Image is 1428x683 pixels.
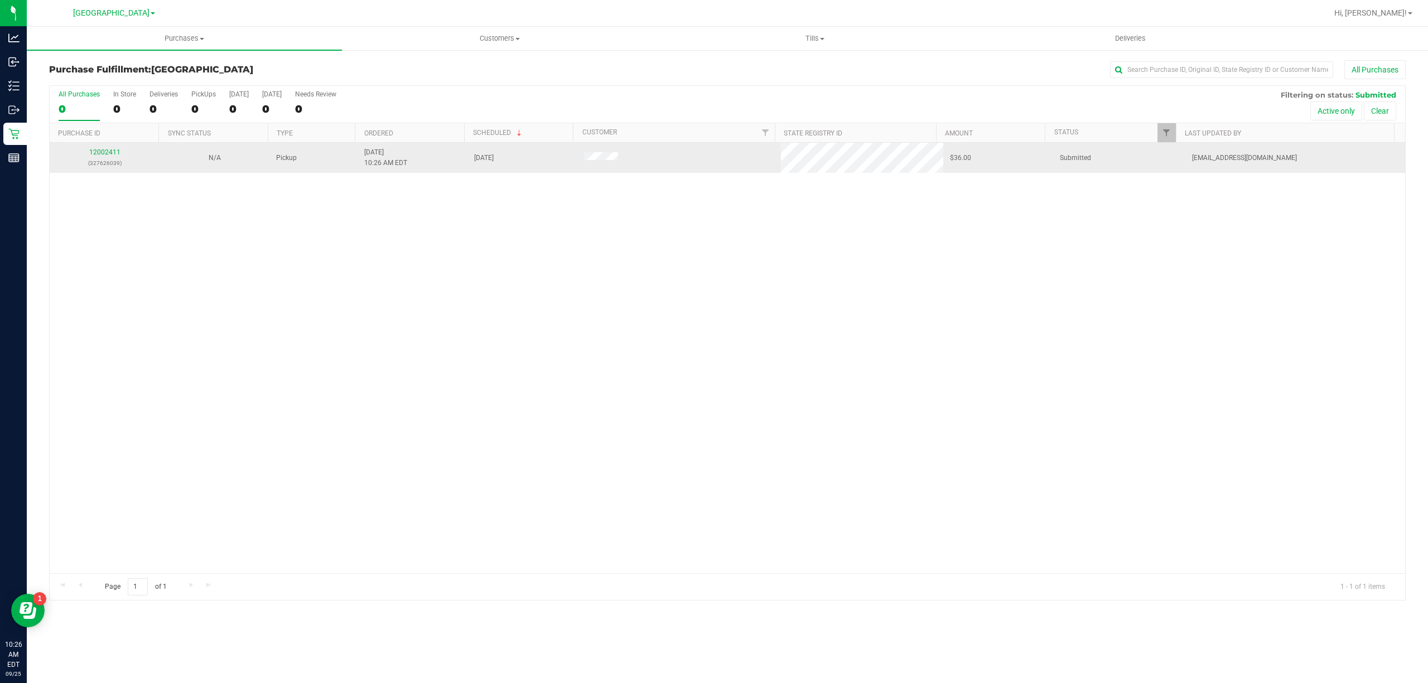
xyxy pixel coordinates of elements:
a: Amount [945,129,973,137]
span: [DATE] [474,153,494,163]
a: Status [1054,128,1078,136]
inline-svg: Analytics [8,32,20,43]
a: Tills [657,27,972,50]
div: 0 [191,103,216,115]
span: Deliveries [1100,33,1161,43]
div: Needs Review [295,90,336,98]
div: PickUps [191,90,216,98]
a: Customers [342,27,657,50]
span: [DATE] 10:26 AM EDT [364,147,407,168]
a: Ordered [364,129,393,137]
a: Purchase ID [58,129,100,137]
div: Deliveries [149,90,178,98]
span: Hi, [PERSON_NAME]! [1334,8,1407,17]
span: Submitted [1355,90,1396,99]
a: Customer [582,128,617,136]
div: [DATE] [262,90,282,98]
input: Search Purchase ID, Original ID, State Registry ID or Customer Name... [1110,61,1333,78]
div: 0 [113,103,136,115]
p: 10:26 AM EDT [5,640,22,670]
span: Page of 1 [95,578,176,595]
button: N/A [209,153,221,163]
span: [GEOGRAPHIC_DATA] [151,64,253,75]
span: Purchases [27,33,342,43]
inline-svg: Inventory [8,80,20,91]
a: 12002411 [89,148,120,156]
p: 09/25 [5,670,22,678]
span: Submitted [1060,153,1091,163]
a: State Registry ID [784,129,842,137]
span: [GEOGRAPHIC_DATA] [73,8,149,18]
span: Customers [342,33,657,43]
span: Pickup [276,153,297,163]
button: Clear [1364,101,1396,120]
span: Not Applicable [209,154,221,162]
inline-svg: Reports [8,152,20,163]
a: Filter [756,123,775,142]
inline-svg: Retail [8,128,20,139]
a: Sync Status [168,129,211,137]
div: 0 [59,103,100,115]
h3: Purchase Fulfillment: [49,65,501,75]
div: All Purchases [59,90,100,98]
div: 0 [262,103,282,115]
span: $36.00 [950,153,971,163]
a: Type [277,129,293,137]
button: Active only [1310,101,1362,120]
a: Deliveries [973,27,1288,50]
input: 1 [128,578,148,595]
span: [EMAIL_ADDRESS][DOMAIN_NAME] [1192,153,1297,163]
inline-svg: Inbound [8,56,20,67]
a: Scheduled [473,129,524,137]
div: 0 [295,103,336,115]
p: (327626039) [56,158,153,168]
span: Tills [658,33,972,43]
a: Last Updated By [1185,129,1241,137]
a: Purchases [27,27,342,50]
inline-svg: Outbound [8,104,20,115]
span: Filtering on status: [1281,90,1353,99]
div: 0 [229,103,249,115]
div: In Store [113,90,136,98]
div: [DATE] [229,90,249,98]
button: All Purchases [1344,60,1406,79]
iframe: Resource center unread badge [33,592,46,606]
div: 0 [149,103,178,115]
iframe: Resource center [11,594,45,627]
a: Filter [1157,123,1176,142]
span: 1 - 1 of 1 items [1331,578,1394,595]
